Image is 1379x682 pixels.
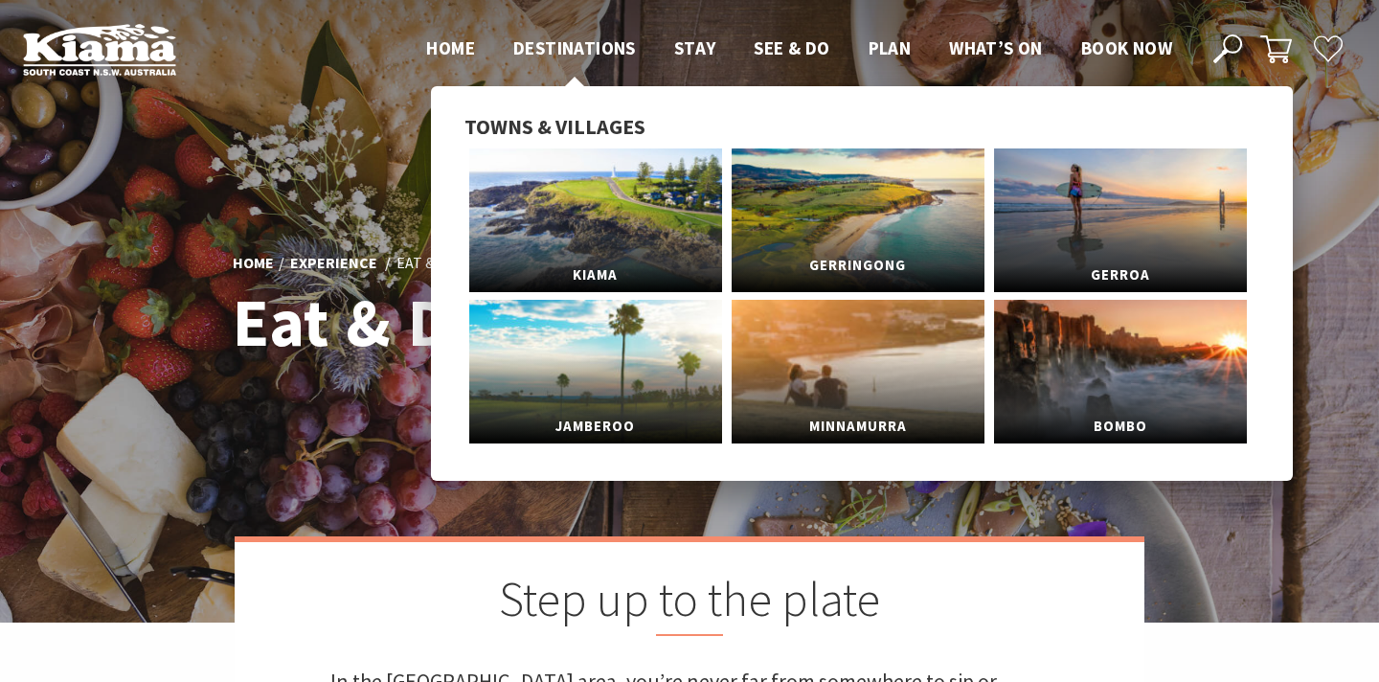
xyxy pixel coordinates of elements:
img: Kiama Logo [23,23,176,76]
span: Minnamurra [732,409,984,444]
nav: Main Menu [407,34,1191,65]
span: Bombo [994,409,1247,444]
span: See & Do [754,36,829,59]
h1: Eat & Drink [233,285,774,359]
span: Gerringong [732,248,984,284]
span: Towns & Villages [464,113,645,140]
span: Jamberoo [469,409,722,444]
span: Gerroa [994,258,1247,293]
span: Stay [674,36,716,59]
span: Book now [1081,36,1172,59]
span: Home [426,36,475,59]
li: Eat & Drink [396,251,482,276]
a: Experience [290,253,377,274]
span: Plan [869,36,912,59]
a: Home [233,253,274,274]
span: Kiama [469,258,722,293]
h2: Step up to the plate [330,571,1049,636]
span: Destinations [513,36,636,59]
span: What’s On [949,36,1043,59]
